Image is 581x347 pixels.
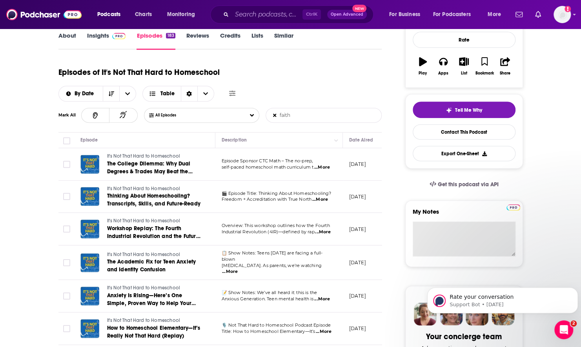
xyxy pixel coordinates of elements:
[506,204,520,211] img: Podchaser Pro
[384,8,430,21] button: open menu
[107,153,201,160] a: It's Not That Hard to Homeschool
[349,135,373,145] div: Date Aired
[6,7,82,22] img: Podchaser - Follow, Share and Rate Podcasts
[58,32,76,50] a: About
[352,5,366,12] span: New
[419,71,427,76] div: Play
[103,86,119,101] button: Sort Direction
[331,136,341,145] button: Column Actions
[565,6,571,12] svg: Add a profile image
[222,296,314,302] span: Anxious Generation. Teen mental health is
[506,203,520,211] a: Pro website
[107,258,196,273] span: The Academic Fix for Teen Anxiety and Identity Confusion
[413,124,515,140] a: Contact This Podcast
[428,8,482,21] button: open menu
[570,320,577,327] span: 2
[314,296,330,302] span: ...More
[220,32,240,50] a: Credits
[107,318,180,323] span: It's Not That Hard to Homeschool
[107,252,180,257] span: It's Not That Hard to Homeschool
[166,33,175,38] div: 183
[130,8,157,21] a: Charts
[107,285,180,291] span: It's Not That Hard to Homeschool
[331,13,363,16] span: Open Advanced
[63,193,70,200] span: Toggle select row
[92,8,131,21] button: open menu
[155,113,192,118] span: All Episodes
[59,91,103,96] button: open menu
[482,8,511,21] button: open menu
[107,160,193,183] span: The College Dilemma: Why Dual Degrees & Trades May Beat the Traditional Path
[222,290,317,295] span: 📝 Show Notes: We’ve all heard it: this is the
[137,32,175,50] a: Episodes183
[512,8,526,21] a: Show notifications dropdown
[554,6,571,23] button: Show profile menu
[222,164,314,170] span: self-paced homeschool math curriculum t
[107,186,180,191] span: It's Not That Hard to Homeschool
[107,218,180,223] span: It's Not That Hard to Homeschool
[232,8,302,21] input: Search podcasts, credits, & more...
[475,71,494,76] div: Bookmark
[181,86,197,101] div: Sort Direction
[97,9,120,20] span: Podcasts
[455,107,482,113] span: Tell Me Why
[426,332,502,342] div: Your concierge team
[413,102,515,118] button: tell me why sparkleTell Me Why
[142,86,214,102] h2: Choose View
[314,164,330,171] span: ...More
[349,325,366,332] p: [DATE]
[222,191,331,196] span: 🎬 Episode Title: Thinking About Homeschooling?
[349,226,366,233] p: [DATE]
[413,32,515,48] div: Rate
[222,196,312,202] span: Freedom + Accreditation with True North
[162,8,205,21] button: open menu
[63,161,70,168] span: Toggle select row
[107,153,180,159] span: It's Not That Hard to Homeschool
[107,292,196,314] span: Anxiety Is Rising—Here’s One Simple, Proven Way to Help Your Teen
[414,303,437,325] img: Sydney Profile
[222,263,322,268] span: [MEDICAL_DATA]. As parents, we’re watching
[389,9,420,20] span: For Business
[251,32,263,50] a: Lists
[107,218,201,225] a: It's Not That Hard to Homeschool
[349,161,366,167] p: [DATE]
[413,52,433,80] button: Play
[107,225,201,240] a: Workshop Replay: The Fourth Industrial Revolution and the Future of Homeschooling
[554,6,571,23] span: Logged in as nwierenga
[107,160,201,176] a: The College Dilemma: Why Dual Degrees & Trades May Beat the Traditional Path
[433,9,471,20] span: For Podcasters
[532,8,544,21] a: Show notifications dropdown
[112,33,126,39] img: Podchaser Pro
[107,192,201,208] a: Thinking About Homeschooling? Transcripts, Skills, and Future-Ready
[413,208,515,222] label: My Notes
[327,10,367,19] button: Open AdvancedNew
[454,52,474,80] button: List
[107,193,200,207] span: Thinking About Homeschooling? Transcripts, Skills, and Future-Ready
[222,229,315,234] span: Industrial Revolution (4IR)—defined by rap
[63,325,70,332] span: Toggle select row
[107,251,201,258] a: It's Not That Hard to Homeschool
[58,86,137,102] h2: Choose List sort
[349,292,366,299] p: [DATE]
[461,71,467,76] div: List
[349,259,366,266] p: [DATE]
[107,258,201,274] a: The Academic Fix for Teen Anxiety and Identity Confusion
[413,146,515,161] button: Export One-Sheet
[107,317,201,324] a: It's Not That Hard to Homeschool
[446,107,452,113] img: tell me why sparkle
[424,271,581,326] iframe: Intercom notifications message
[222,269,238,275] span: ...More
[222,329,315,334] span: Title: How to Homeschool Elementary—It’s
[63,292,70,300] span: Toggle select row
[186,32,209,50] a: Reviews
[107,325,200,339] span: How to Homeschool Elementary—It’s Really Not That Hard (Replay)
[438,71,448,76] div: Apps
[58,67,220,77] h1: Episodes of It's Not That Hard to Homeschool
[222,322,331,328] span: 🎙️ Not That Hard to Homeschool Podcast Episode
[107,225,200,247] span: Workshop Replay: The Fourth Industrial Revolution and the Future of Homeschooling
[554,320,573,339] iframe: Intercom live chat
